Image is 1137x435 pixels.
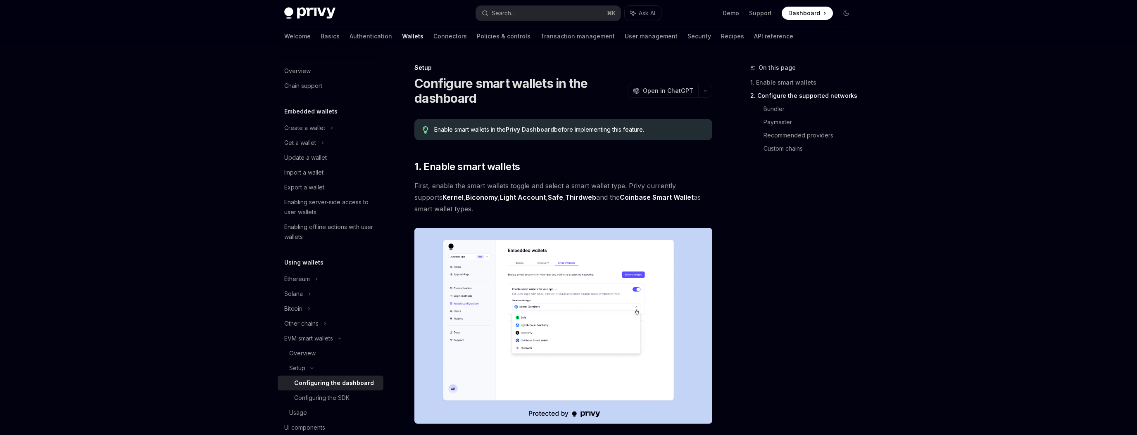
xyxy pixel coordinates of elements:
a: Security [687,26,711,46]
a: User management [625,26,678,46]
a: Recipes [721,26,744,46]
a: Basics [321,26,340,46]
a: Chain support [278,78,383,93]
div: Get a wallet [284,138,316,148]
span: Enable smart wallets in the before implementing this feature. [434,125,704,134]
span: Open in ChatGPT [643,87,693,95]
img: dark logo [284,7,335,19]
a: Paymaster [764,116,859,129]
div: Chain support [284,81,322,91]
span: On this page [759,63,796,73]
h5: Using wallets [284,258,323,267]
a: Policies & controls [477,26,530,46]
a: API reference [754,26,793,46]
a: Overview [278,64,383,78]
a: 1. Enable smart wallets [750,76,859,89]
a: Recommended providers [764,129,859,142]
a: Configuring the dashboard [278,376,383,390]
img: Sample enable smart wallets [414,228,712,424]
a: Enabling offline actions with user wallets [278,220,383,244]
div: Solana [284,289,303,299]
h1: Configure smart wallets in the dashboard [414,76,624,106]
div: Search... [492,8,515,18]
div: Usage [289,408,307,418]
span: 1. Enable smart wallets [414,160,520,173]
a: Connectors [433,26,467,46]
div: Enabling offline actions with user wallets [284,222,378,242]
svg: Tip [423,126,428,134]
h5: Embedded wallets [284,106,338,116]
a: Authentication [350,26,392,46]
div: Create a wallet [284,123,325,133]
a: Import a wallet [278,165,383,180]
a: Coinbase Smart Wallet [620,193,694,202]
a: 2. Configure the supported networks [750,89,859,102]
div: Configuring the dashboard [294,378,374,388]
div: Import a wallet [284,168,323,177]
div: Enabling server-side access to user wallets [284,197,378,217]
a: Configuring the SDK [278,390,383,405]
a: Dashboard [782,7,833,20]
span: Ask AI [639,9,655,17]
a: Safe [548,193,563,202]
div: EVM smart wallets [284,333,333,343]
div: Overview [284,66,311,76]
a: Demo [723,9,739,17]
button: Toggle dark mode [840,7,853,20]
button: Search...⌘K [476,6,621,21]
div: Update a wallet [284,153,327,163]
a: Bundler [764,102,859,116]
a: Transaction management [540,26,615,46]
div: Bitcoin [284,304,302,314]
a: Kernel [442,193,464,202]
div: Overview [289,348,316,358]
a: UI components [278,420,383,435]
a: Usage [278,405,383,420]
div: Export a wallet [284,182,324,192]
div: Ethereum [284,274,310,284]
button: Ask AI [625,6,661,21]
a: Wallets [402,26,423,46]
span: First, enable the smart wallets toggle and select a smart wallet type. Privy currently supports ,... [414,180,712,215]
a: Biconomy [466,193,498,202]
a: Overview [278,346,383,361]
span: ⌘ K [607,10,616,17]
a: Support [749,9,772,17]
div: Setup [289,363,305,373]
div: Configuring the SDK [294,393,350,403]
a: Custom chains [764,142,859,155]
a: Welcome [284,26,311,46]
a: Thirdweb [565,193,596,202]
div: Setup [414,64,712,72]
a: Update a wallet [278,150,383,165]
a: Export a wallet [278,180,383,195]
div: UI components [284,423,325,433]
a: Privy Dashboard [506,126,554,133]
a: Enabling server-side access to user wallets [278,195,383,220]
a: Light Account [500,193,546,202]
span: Dashboard [788,9,820,17]
button: Open in ChatGPT [628,84,698,98]
div: Other chains [284,319,319,329]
